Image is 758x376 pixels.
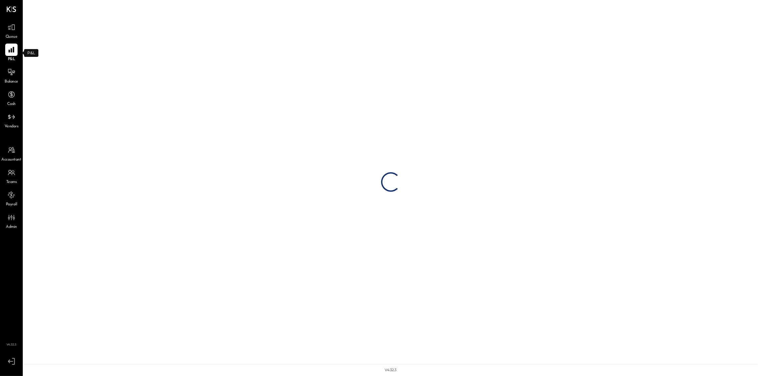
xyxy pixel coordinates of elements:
[0,111,22,130] a: Vendors
[0,21,22,40] a: Queue
[6,179,17,185] span: Teams
[5,79,18,85] span: Balance
[2,157,21,163] span: Accountant
[0,144,22,163] a: Accountant
[7,101,16,107] span: Cash
[8,57,15,62] span: P&L
[6,202,17,208] span: Payroll
[5,124,19,130] span: Vendors
[6,224,17,230] span: Admin
[0,211,22,230] a: Admin
[0,166,22,185] a: Teams
[0,88,22,107] a: Cash
[24,49,38,57] div: P&L
[6,34,18,40] span: Queue
[0,189,22,208] a: Payroll
[385,368,397,373] div: v 4.32.3
[0,66,22,85] a: Balance
[0,44,22,62] a: P&L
